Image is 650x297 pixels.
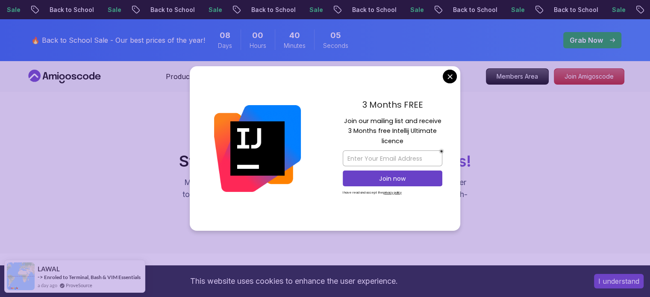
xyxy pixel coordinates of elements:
[284,41,306,50] span: Minutes
[402,6,429,14] p: Sale
[604,6,631,14] p: Sale
[330,29,341,41] span: 5 Seconds
[142,6,200,14] p: Back to School
[243,6,301,14] p: Back to School
[289,29,300,41] span: 40 Minutes
[41,6,100,14] p: Back to School
[323,41,348,50] span: Seconds
[179,153,471,170] h2: Start with our
[166,71,195,82] p: Products
[66,282,92,289] a: ProveSource
[182,176,469,212] p: Master in-demand tech skills with our proven learning roadmaps. From beginner to expert, follow s...
[486,69,548,84] p: Members Area
[166,71,206,88] button: Products
[250,41,266,50] span: Hours
[6,272,581,291] div: This website uses cookies to enhance the user experience.
[7,262,35,290] img: provesource social proof notification image
[554,69,624,84] p: Join Amigoscode
[218,41,232,50] span: Days
[38,273,43,280] span: ->
[445,6,503,14] p: Back to School
[546,6,604,14] p: Back to School
[554,68,624,85] a: Join Amigoscode
[220,29,230,41] span: 8 Days
[38,265,60,273] span: LAWAL
[200,6,228,14] p: Sale
[486,68,549,85] a: Members Area
[100,6,127,14] p: Sale
[301,6,329,14] p: Sale
[44,274,141,280] a: Enroled to Terminal, Bash & VIM Essentials
[570,35,603,45] p: Grab Now
[344,6,402,14] p: Back to School
[38,282,57,289] span: a day ago
[31,35,205,45] p: 🔥 Back to School Sale - Our best prices of the year!
[594,274,644,288] button: Accept cookies
[503,6,530,14] p: Sale
[252,29,263,41] span: 0 Hours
